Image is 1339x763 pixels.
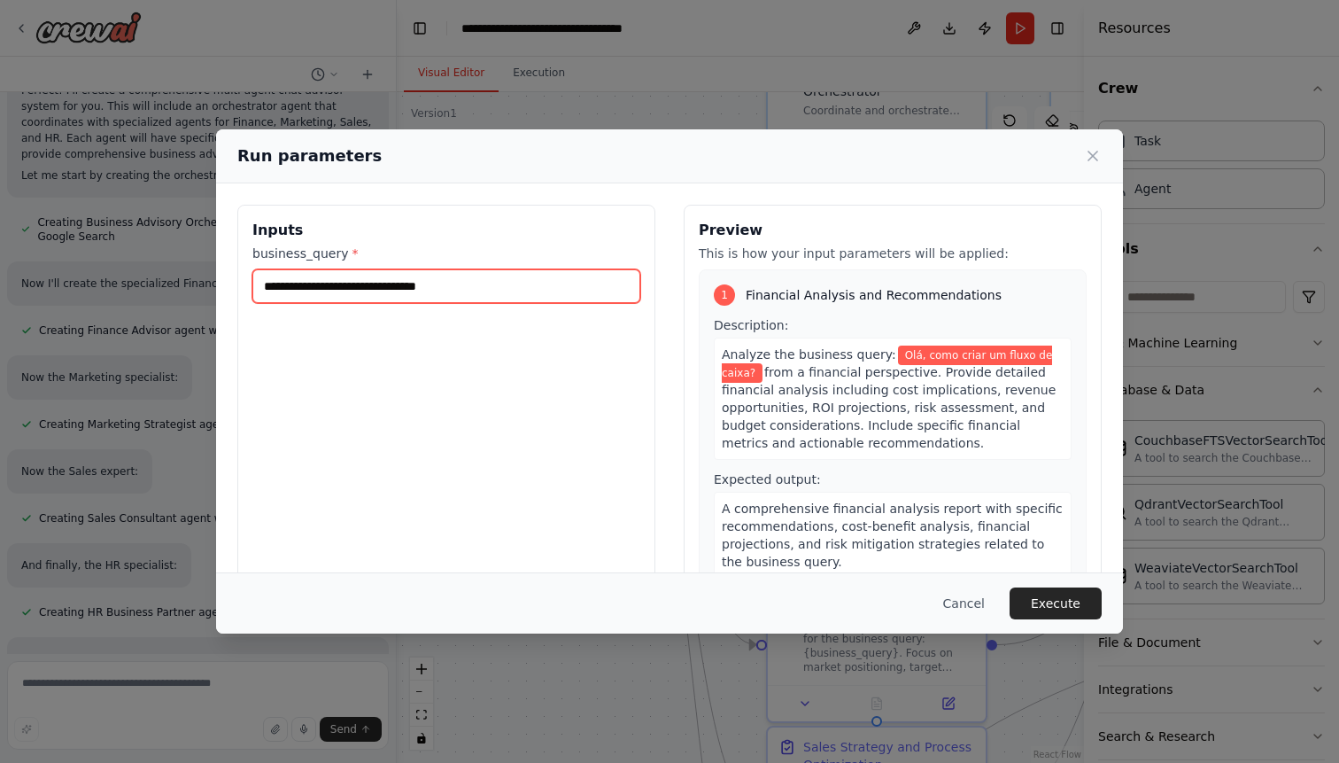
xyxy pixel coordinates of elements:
span: Financial Analysis and Recommendations [746,286,1002,304]
span: A comprehensive financial analysis report with specific recommendations, cost-benefit analysis, f... [722,502,1063,569]
h2: Run parameters [237,144,382,168]
button: Cancel [929,588,999,619]
span: Analyze the business query: [722,347,896,362]
span: Variable: business_query [722,346,1052,383]
span: Expected output: [714,472,821,487]
span: Description: [714,318,788,332]
h3: Preview [699,220,1087,241]
label: business_query [252,245,640,262]
h3: Inputs [252,220,640,241]
button: Execute [1010,588,1102,619]
p: This is how your input parameters will be applied: [699,245,1087,262]
div: 1 [714,284,735,306]
span: from a financial perspective. Provide detailed financial analysis including cost implications, re... [722,365,1056,450]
